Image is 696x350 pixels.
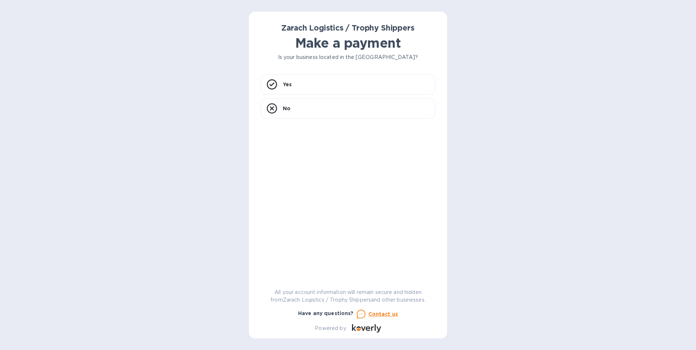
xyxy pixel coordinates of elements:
p: No [283,105,290,112]
p: All your account information will remain secure and hidden from Zarach Logistics / Trophy Shipper... [261,289,435,304]
u: Contact us [368,311,398,317]
p: Is your business located in the [GEOGRAPHIC_DATA]? [261,53,435,61]
h1: Make a payment [261,35,435,51]
p: Yes [283,81,292,88]
b: Zarach Logistics / Trophy Shippers [281,23,414,32]
p: Powered by [315,325,346,332]
b: Have any questions? [298,310,354,316]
